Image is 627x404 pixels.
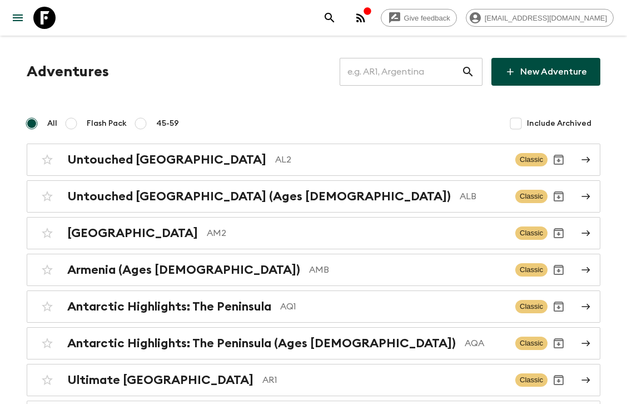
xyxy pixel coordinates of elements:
[527,118,591,129] span: Include Archived
[548,295,570,318] button: Archive
[27,180,600,213] a: Untouched [GEOGRAPHIC_DATA] (Ages [DEMOGRAPHIC_DATA])ALBClassicArchive
[67,336,456,351] h2: Antarctic Highlights: The Peninsula (Ages [DEMOGRAPHIC_DATA])
[548,149,570,171] button: Archive
[87,118,127,129] span: Flash Pack
[67,299,271,314] h2: Antarctic Highlights: The Peninsula
[262,373,506,387] p: AR1
[27,364,600,396] a: Ultimate [GEOGRAPHIC_DATA]AR1ClassicArchive
[27,254,600,286] a: Armenia (Ages [DEMOGRAPHIC_DATA])AMBClassicArchive
[27,217,600,249] a: [GEOGRAPHIC_DATA]AM2ClassicArchive
[67,189,451,204] h2: Untouched [GEOGRAPHIC_DATA] (Ages [DEMOGRAPHIC_DATA])
[7,7,29,29] button: menu
[340,56,461,87] input: e.g. AR1, Argentina
[27,327,600,359] a: Antarctic Highlights: The Peninsula (Ages [DEMOGRAPHIC_DATA])AQAClassicArchive
[67,226,198,240] h2: [GEOGRAPHIC_DATA]
[67,373,253,387] h2: Ultimate [GEOGRAPHIC_DATA]
[398,14,456,22] span: Give feedback
[491,58,600,86] a: New Adventure
[479,14,613,22] span: [EMAIL_ADDRESS][DOMAIN_NAME]
[515,373,548,387] span: Classic
[207,226,506,240] p: AM2
[515,190,548,203] span: Classic
[515,226,548,240] span: Classic
[548,259,570,281] button: Archive
[465,337,506,350] p: AQA
[515,153,548,166] span: Classic
[156,118,179,129] span: 45-59
[67,152,266,167] h2: Untouched [GEOGRAPHIC_DATA]
[27,61,109,83] h1: Adventures
[548,332,570,354] button: Archive
[515,300,548,313] span: Classic
[27,144,600,176] a: Untouched [GEOGRAPHIC_DATA]AL2ClassicArchive
[515,263,548,277] span: Classic
[280,300,506,313] p: AQ1
[548,369,570,391] button: Archive
[27,290,600,323] a: Antarctic Highlights: The PeninsulaAQ1ClassicArchive
[548,185,570,208] button: Archive
[275,153,506,166] p: AL2
[515,337,548,350] span: Classic
[548,222,570,244] button: Archive
[309,263,506,277] p: AMB
[67,263,300,277] h2: Armenia (Ages [DEMOGRAPHIC_DATA])
[381,9,457,27] a: Give feedback
[47,118,57,129] span: All
[466,9,614,27] div: [EMAIL_ADDRESS][DOMAIN_NAME]
[460,190,506,203] p: ALB
[319,7,341,29] button: search adventures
